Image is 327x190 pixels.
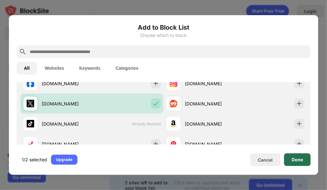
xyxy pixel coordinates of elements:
[27,140,34,148] img: favicons
[16,33,311,38] div: Choose which to block
[37,62,72,74] button: Websites
[42,141,92,147] div: [DOMAIN_NAME]
[42,80,92,87] div: [DOMAIN_NAME]
[16,23,311,32] h6: Add to Block List
[292,157,303,162] div: Done
[19,48,27,56] img: search.svg
[170,120,178,128] img: favicons
[170,100,178,107] img: favicons
[185,80,235,87] div: [DOMAIN_NAME]
[72,62,108,74] button: Keywords
[170,140,178,148] img: favicons
[258,157,273,163] div: Cancel
[185,121,235,127] div: [DOMAIN_NAME]
[108,62,146,74] button: Categories
[42,100,92,107] div: [DOMAIN_NAME]
[170,80,178,87] img: favicons
[132,122,161,126] span: Already blocked
[27,100,34,107] img: favicons
[56,157,72,163] div: Upgrade
[27,120,34,128] img: favicons
[22,157,47,163] div: 1/2 selected
[185,100,235,107] div: [DOMAIN_NAME]
[16,62,37,74] button: All
[27,80,34,87] img: favicons
[185,141,235,147] div: [DOMAIN_NAME]
[42,121,92,127] div: [DOMAIN_NAME]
